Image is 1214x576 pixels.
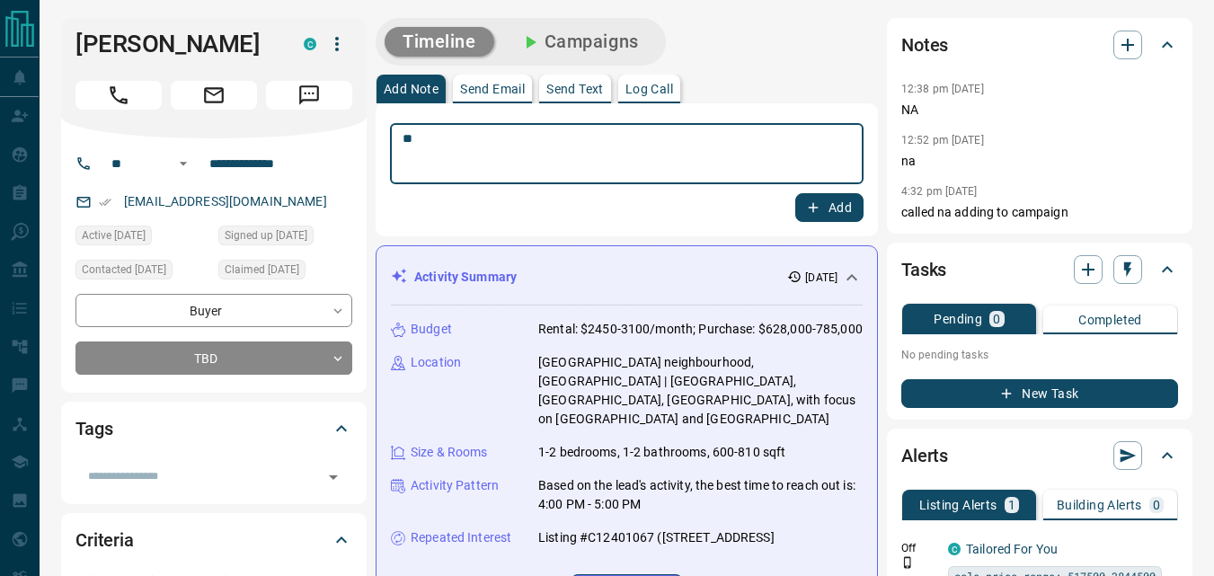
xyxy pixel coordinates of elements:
[384,83,439,95] p: Add Note
[75,518,352,562] div: Criteria
[901,152,1178,171] p: na
[414,268,517,287] p: Activity Summary
[901,379,1178,408] button: New Task
[901,248,1178,291] div: Tasks
[75,294,352,327] div: Buyer
[218,260,352,285] div: Sat Sep 27 2025
[901,441,948,470] h2: Alerts
[901,434,1178,477] div: Alerts
[901,101,1178,120] p: NA
[75,226,209,251] div: Sat Sep 27 2025
[538,443,785,462] p: 1-2 bedrooms, 1-2 bathrooms, 600-810 sqft
[948,543,961,555] div: condos.ca
[805,270,837,286] p: [DATE]
[266,81,352,110] span: Message
[75,341,352,375] div: TBD
[934,313,982,325] p: Pending
[901,540,937,556] p: Off
[538,320,863,339] p: Rental: $2450-3100/month; Purchase: $628,000-785,000
[901,255,946,284] h2: Tasks
[391,261,863,294] div: Activity Summary[DATE]
[171,81,257,110] span: Email
[173,153,194,174] button: Open
[75,30,277,58] h1: [PERSON_NAME]
[225,226,307,244] span: Signed up [DATE]
[460,83,525,95] p: Send Email
[546,83,604,95] p: Send Text
[901,556,914,569] svg: Push Notification Only
[538,528,775,547] p: Listing #C12401067 ([STREET_ADDRESS]
[919,499,997,511] p: Listing Alerts
[385,27,494,57] button: Timeline
[901,23,1178,66] div: Notes
[795,193,864,222] button: Add
[75,81,162,110] span: Call
[124,194,327,208] a: [EMAIL_ADDRESS][DOMAIN_NAME]
[993,313,1000,325] p: 0
[75,414,112,443] h2: Tags
[225,261,299,279] span: Claimed [DATE]
[321,465,346,490] button: Open
[304,38,316,50] div: condos.ca
[901,203,1178,222] p: called na adding to campaign
[1078,314,1142,326] p: Completed
[411,476,499,495] p: Activity Pattern
[75,407,352,450] div: Tags
[538,353,863,429] p: [GEOGRAPHIC_DATA] neighbourhood, [GEOGRAPHIC_DATA] | [GEOGRAPHIC_DATA], [GEOGRAPHIC_DATA], [GEOGR...
[901,31,948,59] h2: Notes
[901,134,984,146] p: 12:52 pm [DATE]
[82,261,166,279] span: Contacted [DATE]
[82,226,146,244] span: Active [DATE]
[1057,499,1142,511] p: Building Alerts
[411,528,511,547] p: Repeated Interest
[901,341,1178,368] p: No pending tasks
[1008,499,1015,511] p: 1
[625,83,673,95] p: Log Call
[411,320,452,339] p: Budget
[901,185,978,198] p: 4:32 pm [DATE]
[75,260,209,285] div: Sat Sep 27 2025
[1153,499,1160,511] p: 0
[411,353,461,372] p: Location
[411,443,488,462] p: Size & Rooms
[99,196,111,208] svg: Email Verified
[501,27,657,57] button: Campaigns
[218,226,352,251] div: Sat Sep 27 2025
[75,526,134,554] h2: Criteria
[538,476,863,514] p: Based on the lead's activity, the best time to reach out is: 4:00 PM - 5:00 PM
[966,542,1058,556] a: Tailored For You
[901,83,984,95] p: 12:38 pm [DATE]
